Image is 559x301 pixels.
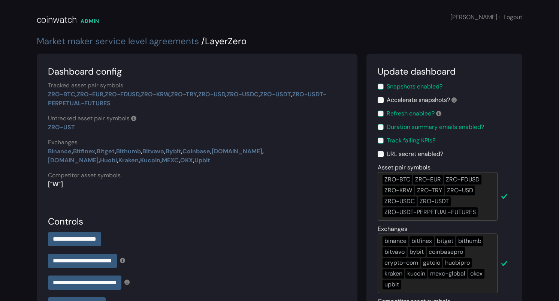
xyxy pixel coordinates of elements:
[48,147,264,164] strong: , , , , , , , , , , , , , ,
[383,258,420,268] div: crypto-com
[116,147,141,155] a: Bithumb
[142,147,164,155] a: Bitvavo
[194,156,210,164] a: Upbit
[450,13,522,22] div: [PERSON_NAME]
[37,35,199,47] a: Market maker service level agreements
[105,90,139,98] a: ZRO-FDUSD
[383,269,404,279] div: kraken
[48,180,63,188] strong: ["W"]
[37,34,522,48] div: LayerZero
[504,13,522,21] a: Logout
[166,147,181,155] a: Bybit
[100,156,117,164] a: Huobi
[428,269,467,279] div: mexc-global
[201,35,205,47] span: /
[415,186,444,195] div: ZRO-TRY
[427,247,465,257] div: coinbasepro
[97,147,115,155] a: Bitget
[408,247,426,257] div: bybit
[162,156,179,164] a: MEXC
[383,236,408,246] div: binance
[405,269,427,279] div: kucoin
[48,147,72,155] a: Binance
[48,65,346,78] div: Dashboard config
[387,123,484,132] label: Duration summary emails enabled?
[81,17,99,25] div: ADMIN
[387,136,435,145] label: Track failing KPIs?
[435,236,455,246] div: bitget
[387,82,442,91] label: Snapshots enabled?
[48,123,75,131] a: ZRO-UST
[413,175,443,184] div: ZRO-EUR
[73,147,95,155] a: Bitfinex
[48,215,346,228] div: Controls
[48,171,121,180] label: Competitor asset symbols
[378,65,511,78] div: Update dashboard
[48,138,78,147] label: Exchanges
[456,236,483,246] div: bithumb
[383,280,401,289] div: upbit
[499,13,500,21] span: ·
[227,90,259,98] a: ZRO-USDC
[378,163,430,172] label: Asset pair symbols
[140,156,160,164] a: Kucoin
[37,13,77,27] div: coinwatch
[387,109,441,118] label: Refresh enabled?
[410,236,434,246] div: bitfinex
[48,156,99,164] a: [DOMAIN_NAME]
[260,90,291,98] a: ZRO-USDT
[48,90,326,107] strong: , , , , , , , ,
[387,96,457,105] label: Accelerate snapshots?
[444,175,481,184] div: ZRO-FDUSD
[421,258,442,268] div: gateio
[387,150,443,159] label: URL secret enabled?
[182,147,210,155] a: Coinbase
[445,186,475,195] div: ZRO-USD
[383,175,412,184] div: ZRO-BTC
[383,196,417,206] div: ZRO-USDC
[180,156,193,164] a: OKX
[418,196,451,206] div: ZRO-USDT
[443,258,472,268] div: huobipro
[77,90,103,98] a: ZRO-EUR
[383,247,407,257] div: bitvavo
[378,225,407,234] label: Exchanges
[198,90,225,98] a: ZRO-USD
[171,90,197,98] a: ZRO-TRY
[383,207,478,217] div: ZRO-USDT-PERPETUAL-FUTURES
[48,114,136,123] label: Untracked asset pair symbols
[468,269,484,279] div: okex
[141,90,169,98] a: ZRO-KRW
[118,156,139,164] a: Kraken
[212,147,262,155] a: [DOMAIN_NAME]
[383,186,414,195] div: ZRO-KRW
[48,81,123,90] label: Tracked asset pair symbols
[48,90,75,98] a: ZRO-BTC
